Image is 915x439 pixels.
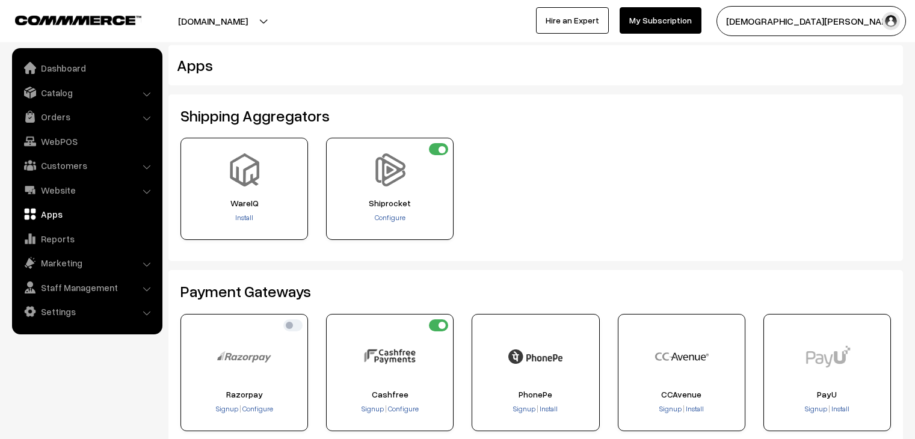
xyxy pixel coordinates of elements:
a: Install [830,404,849,413]
a: Apps [15,203,158,225]
a: Website [15,179,158,201]
a: Signup [216,404,239,413]
span: Signup [362,404,384,413]
a: Configure [375,213,405,222]
img: Razorpay [217,330,271,384]
a: Signup [659,404,683,413]
a: Install [538,404,558,413]
a: Settings [15,301,158,322]
span: WareIQ [185,198,304,208]
div: | [330,404,449,416]
h2: Payment Gateways [180,282,891,301]
div: | [185,404,304,416]
img: PhonePe [508,330,562,384]
span: PhonePe [476,390,595,399]
a: Signup [513,404,537,413]
span: Configure [242,404,273,413]
img: COMMMERCE [15,16,141,25]
a: Customers [15,155,158,176]
span: Install [831,404,849,413]
span: Signup [513,404,535,413]
span: Configure [388,404,419,413]
span: Razorpay [185,390,304,399]
a: Staff Management [15,277,158,298]
img: WareIQ [228,153,261,186]
a: Catalog [15,82,158,103]
a: Install [685,404,704,413]
a: Configure [387,404,419,413]
a: WebPOS [15,130,158,152]
button: [DOMAIN_NAME] [136,6,290,36]
a: Marketing [15,252,158,274]
span: Signup [216,404,238,413]
a: Signup [362,404,385,413]
a: Signup [805,404,828,413]
span: Signup [805,404,827,413]
a: Orders [15,106,158,127]
a: Install [235,213,253,222]
button: [DEMOGRAPHIC_DATA][PERSON_NAME] [716,6,906,36]
span: Cashfree [330,390,449,399]
img: Shiprocket [374,153,407,186]
a: Dashboard [15,57,158,79]
img: Cashfree [363,330,417,384]
span: Signup [659,404,682,413]
span: Install [686,404,704,413]
div: | [768,404,887,416]
div: | [476,404,595,416]
span: Shiprocket [330,198,449,208]
h2: Apps [177,56,772,75]
div: | [622,404,741,416]
span: PayU [768,390,887,399]
a: Hire an Expert [536,7,609,34]
a: Reports [15,228,158,250]
a: Configure [241,404,273,413]
img: CCAvenue [655,330,709,384]
a: COMMMERCE [15,12,120,26]
a: My Subscription [620,7,701,34]
span: CCAvenue [622,390,741,399]
span: Install [540,404,558,413]
img: PayU [800,330,854,384]
img: user [882,12,900,30]
h2: Shipping Aggregators [180,106,891,125]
